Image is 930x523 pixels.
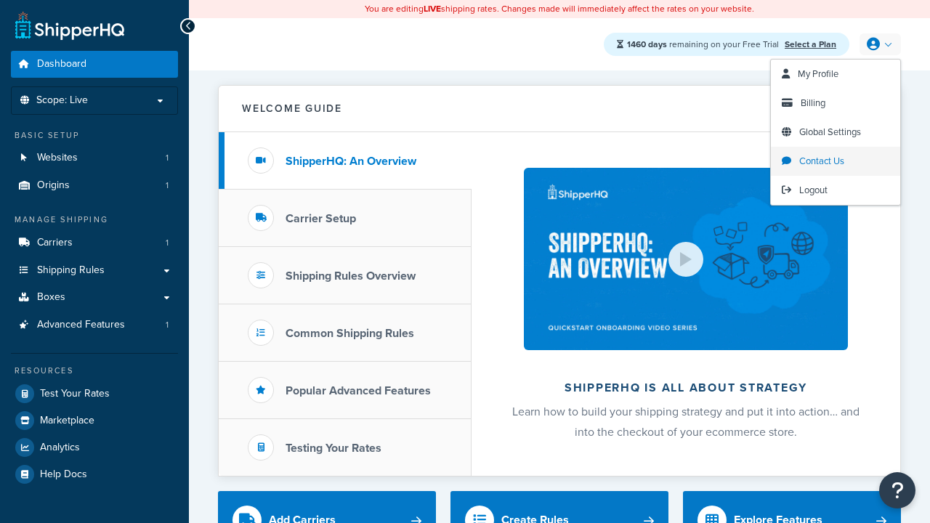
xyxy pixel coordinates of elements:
[771,118,900,147] a: Global Settings
[166,237,169,249] span: 1
[37,291,65,304] span: Boxes
[798,67,838,81] span: My Profile
[286,212,356,225] h3: Carrier Setup
[37,58,86,70] span: Dashboard
[879,472,915,508] button: Open Resource Center
[771,147,900,176] a: Contact Us
[286,442,381,455] h3: Testing Your Rates
[512,403,860,440] span: Learn how to build your shipping strategy and put it into action… and into the checkout of your e...
[40,469,87,481] span: Help Docs
[286,155,416,168] h3: ShipperHQ: An Overview
[11,129,178,142] div: Basic Setup
[166,179,169,192] span: 1
[11,230,178,256] li: Carriers
[286,384,431,397] h3: Popular Advanced Features
[11,381,178,407] a: Test Your Rates
[37,237,73,249] span: Carriers
[219,86,900,132] button: Welcome Guide
[799,125,861,139] span: Global Settings
[785,38,836,51] a: Select a Plan
[286,327,414,340] h3: Common Shipping Rules
[166,152,169,164] span: 1
[37,319,125,331] span: Advanced Features
[37,264,105,277] span: Shipping Rules
[11,145,178,171] a: Websites1
[510,381,862,394] h2: ShipperHQ is all about strategy
[11,312,178,338] li: Advanced Features
[37,152,78,164] span: Websites
[11,365,178,377] div: Resources
[11,408,178,434] a: Marketplace
[11,51,178,78] a: Dashboard
[11,461,178,487] a: Help Docs
[11,257,178,284] a: Shipping Rules
[40,442,80,454] span: Analytics
[801,96,825,110] span: Billing
[771,60,900,89] a: My Profile
[627,38,781,51] span: remaining on your Free Trial
[242,103,342,114] h2: Welcome Guide
[524,168,848,350] img: ShipperHQ is all about strategy
[11,172,178,199] li: Origins
[11,230,178,256] a: Carriers1
[40,415,94,427] span: Marketplace
[11,312,178,338] a: Advanced Features1
[799,183,828,197] span: Logout
[424,2,441,15] b: LIVE
[11,284,178,311] a: Boxes
[11,434,178,461] a: Analytics
[40,388,110,400] span: Test Your Rates
[286,269,416,283] h3: Shipping Rules Overview
[11,214,178,226] div: Manage Shipping
[36,94,88,107] span: Scope: Live
[627,38,667,51] strong: 1460 days
[11,145,178,171] li: Websites
[771,176,900,205] a: Logout
[799,154,844,168] span: Contact Us
[771,89,900,118] a: Billing
[166,319,169,331] span: 1
[37,179,70,192] span: Origins
[11,172,178,199] a: Origins1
